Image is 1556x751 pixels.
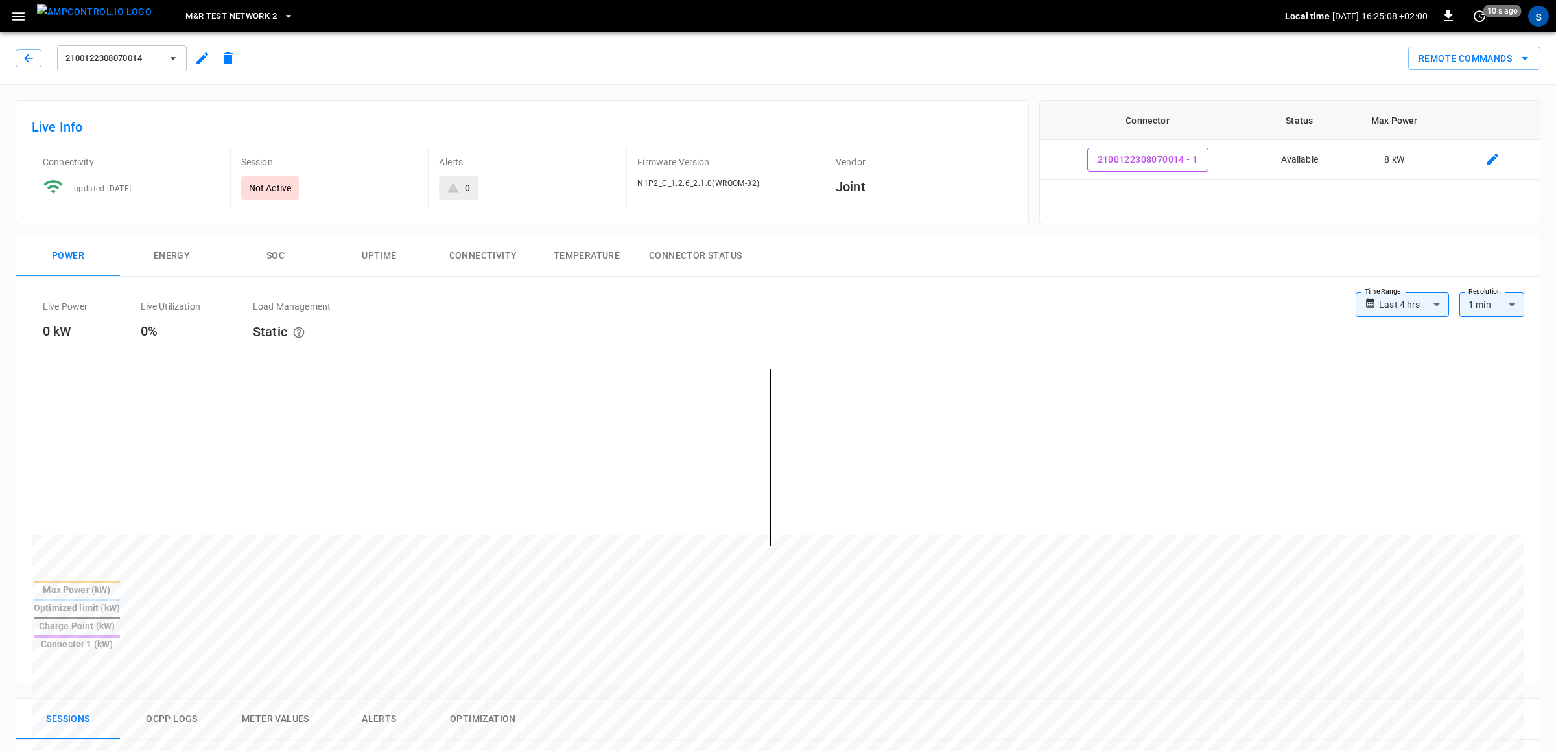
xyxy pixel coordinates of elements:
[1365,286,1401,297] label: Time Range
[253,300,331,313] p: Load Management
[637,179,759,188] span: N1P2_C_1.2.6_2.1.0(WROOM-32)
[1040,101,1540,180] table: connector table
[1408,47,1540,71] button: Remote Commands
[465,181,470,194] div: 0
[327,235,431,277] button: Uptime
[1459,292,1524,317] div: 1 min
[1255,101,1343,140] th: Status
[1468,286,1501,297] label: Resolution
[141,321,200,341] h6: 0%
[431,235,535,277] button: Connectivity
[1528,6,1549,27] div: profile-icon
[37,4,152,20] img: ampcontrol.io logo
[180,4,299,29] button: M&R Test network 2
[439,156,616,168] p: Alerts
[1040,101,1256,140] th: Connector
[1343,140,1445,180] td: 8 kW
[1379,292,1449,317] div: Last 4 hrs
[74,184,132,193] span: updated [DATE]
[224,235,327,277] button: SOC
[65,51,161,66] span: 2100122308070014
[535,235,639,277] button: Temperature
[836,156,1013,168] p: Vendor
[43,300,88,313] p: Live Power
[57,45,187,71] button: 2100122308070014
[1087,148,1208,172] button: 2100122308070014 - 1
[43,156,220,168] p: Connectivity
[637,156,814,168] p: Firmware Version
[1483,5,1522,17] span: 10 s ago
[431,699,535,740] button: Optimization
[43,321,88,341] h6: 0 kW
[836,176,1013,197] h6: Joint
[287,321,311,345] button: The system is using AmpEdge-configured limits for static load managment. Depending on your config...
[1469,6,1490,27] button: set refresh interval
[639,235,752,277] button: Connector Status
[141,300,200,313] p: Live Utilization
[241,156,418,168] p: Session
[224,699,327,740] button: Meter Values
[120,235,224,277] button: Energy
[1408,47,1540,71] div: remote commands options
[16,235,120,277] button: Power
[1255,140,1343,180] td: Available
[185,9,277,24] span: M&R Test network 2
[249,181,292,194] p: Not Active
[1332,10,1428,23] p: [DATE] 16:25:08 +02:00
[1343,101,1445,140] th: Max Power
[120,699,224,740] button: Ocpp logs
[16,699,120,740] button: Sessions
[32,117,1013,137] h6: Live Info
[1285,10,1330,23] p: Local time
[327,699,431,740] button: Alerts
[253,321,331,345] h6: Static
